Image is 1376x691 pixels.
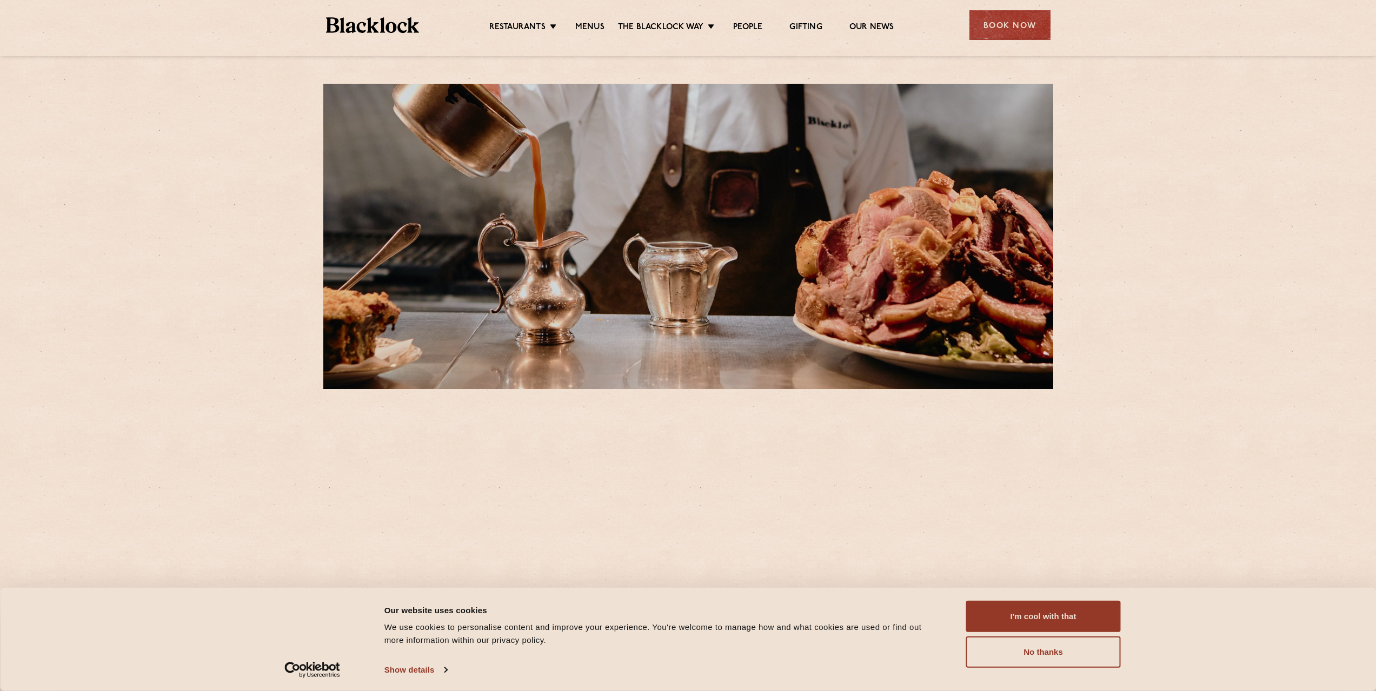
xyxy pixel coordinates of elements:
[489,22,546,34] a: Restaurants
[384,621,942,647] div: We use cookies to personalise content and improve your experience. You're welcome to manage how a...
[265,662,360,678] a: Usercentrics Cookiebot - opens in a new window
[966,601,1121,632] button: I'm cool with that
[789,22,822,34] a: Gifting
[966,636,1121,668] button: No thanks
[969,10,1051,40] div: Book Now
[326,17,420,33] img: BL_Textured_Logo-footer-cropped.svg
[384,662,447,678] a: Show details
[733,22,762,34] a: People
[575,22,604,34] a: Menus
[618,22,703,34] a: The Blacklock Way
[384,603,942,616] div: Our website uses cookies
[849,22,894,34] a: Our News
